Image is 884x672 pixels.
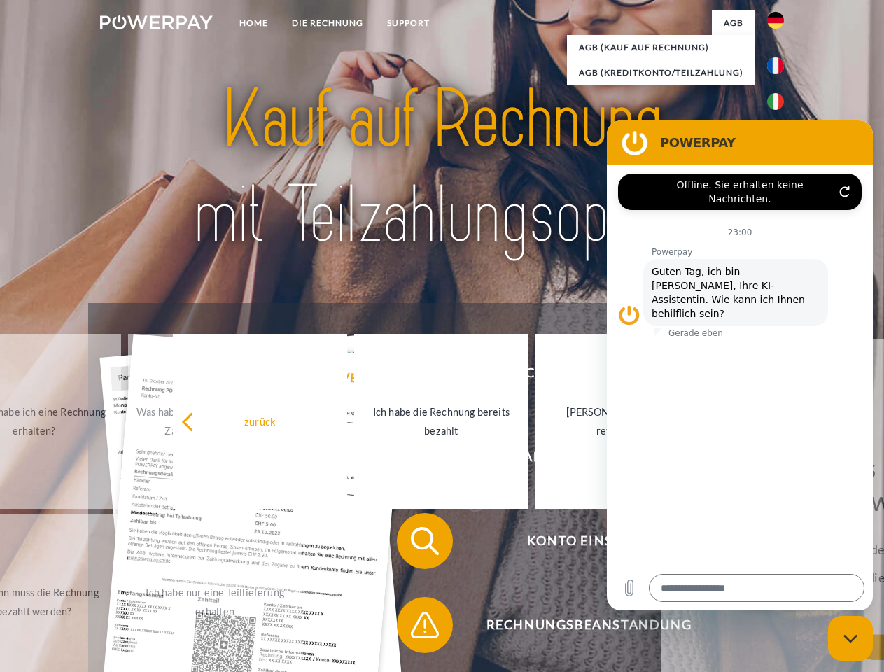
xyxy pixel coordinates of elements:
div: [PERSON_NAME] wurde retourniert [544,402,701,440]
img: de [767,12,784,29]
img: fr [767,57,784,74]
span: Rechnungsbeanstandung [417,597,760,653]
a: Home [227,10,280,36]
iframe: Messaging-Fenster [607,120,873,610]
a: SUPPORT [375,10,442,36]
a: AGB (Kreditkonto/Teilzahlung) [567,60,755,85]
iframe: Schaltfläche zum Öffnen des Messaging-Fensters; Konversation läuft [828,616,873,661]
img: it [767,93,784,110]
img: qb_warning.svg [407,608,442,643]
div: zurück [181,412,339,430]
button: Konto einsehen [397,513,761,569]
a: Was habe ich noch offen, ist meine Zahlung eingegangen? [128,334,302,509]
a: AGB (Kauf auf Rechnung) [567,35,755,60]
div: Was habe ich noch offen, ist meine Zahlung eingegangen? [136,402,294,440]
img: title-powerpay_de.svg [134,67,750,268]
button: Rechnungsbeanstandung [397,597,761,653]
a: agb [712,10,755,36]
img: qb_search.svg [407,524,442,559]
div: Ich habe die Rechnung bereits bezahlt [363,402,520,440]
span: Konto einsehen [417,513,760,569]
img: logo-powerpay-white.svg [100,15,213,29]
div: Ich habe nur eine Teillieferung erhalten [136,583,294,621]
a: DIE RECHNUNG [280,10,375,36]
